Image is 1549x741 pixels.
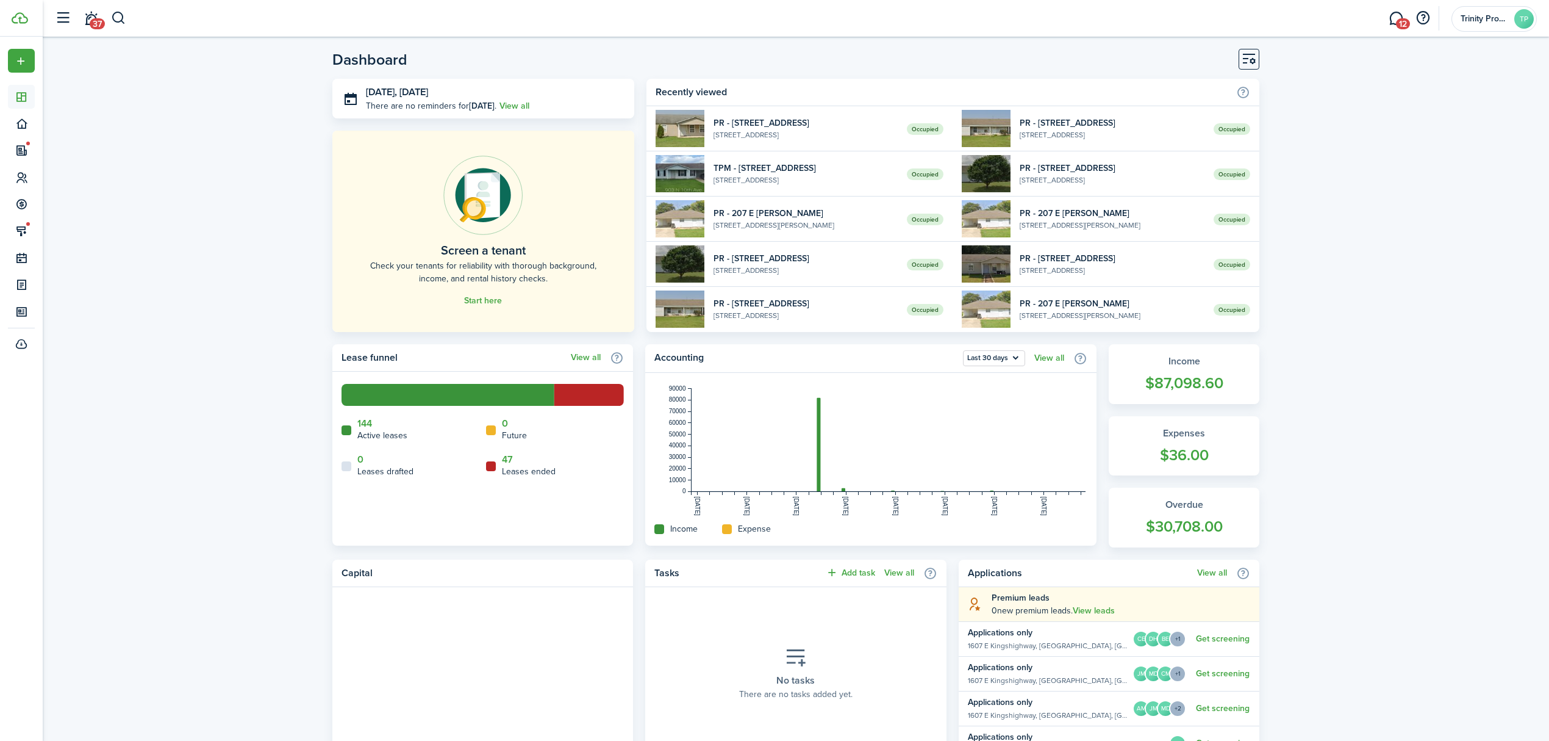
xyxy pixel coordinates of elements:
explanation-title: Premium leads [992,591,1250,604]
span: Occupied [907,304,943,316]
header-page-title: Dashboard [332,52,407,67]
home-widget-title: Tasks [654,566,819,580]
button: Open sidebar [51,7,74,30]
widget-list-item-description: 1607 E Kingshighway, [GEOGRAPHIC_DATA], [GEOGRAPHIC_DATA], 72450, [GEOGRAPHIC_DATA] [968,640,1128,651]
widget-list-item-description: [STREET_ADDRESS] [1020,265,1204,276]
menu-trigger: +1 [1169,631,1186,648]
widget-stats-title: Expenses [1121,426,1247,441]
img: 1 [656,200,704,237]
home-widget-title: Lease funnel [342,350,565,365]
span: Trinity Property Management [1461,15,1509,23]
a: Income$87,098.60 [1109,344,1259,404]
widget-list-item-title: PR - [STREET_ADDRESS] [1020,117,1204,129]
span: 12 [1396,18,1410,29]
img: Online payments [443,156,523,235]
tspan: [DATE] [743,496,750,516]
a: Expenses$36.00 [1109,416,1259,476]
widget-list-item-title: PR - [STREET_ADDRESS] [1020,162,1204,175]
button: Search [111,8,126,29]
avatar-text: DH [1146,632,1161,646]
button: Open menu [963,350,1025,366]
tspan: 70000 [669,408,686,414]
tspan: 90000 [669,385,686,392]
a: 0 [357,454,363,465]
placeholder-title: No tasks [776,673,815,688]
tspan: [DATE] [892,496,899,516]
avatar-text: JM [1134,667,1148,681]
span: Occupied [907,168,943,180]
a: Start here [464,296,502,306]
a: View leads [1073,606,1115,616]
tspan: 20000 [669,465,686,472]
a: View all [499,99,529,112]
a: Messaging [1384,3,1408,34]
img: TenantCloud [12,12,28,24]
a: Get screening [1196,704,1250,714]
tspan: 0 [682,488,686,494]
tspan: [DATE] [694,496,701,516]
img: 1 [962,200,1011,237]
h3: [DATE], [DATE] [366,85,625,100]
avatar-text: BE [1158,632,1173,646]
avatar-text: MD [1158,701,1173,716]
img: 1 [962,291,1011,328]
a: 47 [502,454,513,465]
tspan: 80000 [669,396,686,403]
home-widget-title: Leases ended [502,465,556,478]
widget-list-item-description: [STREET_ADDRESS] [1020,129,1204,140]
widget-list-item-title: Applications only [968,626,1128,639]
widget-stats-count: $30,708.00 [1121,515,1247,538]
button: Customise [1239,49,1259,70]
tspan: 40000 [669,442,686,449]
span: Occupied [1214,304,1250,316]
home-widget-title: Future [502,429,527,442]
widget-list-item-description: 1607 E Kingshighway, [GEOGRAPHIC_DATA], [GEOGRAPHIC_DATA], 72450, [GEOGRAPHIC_DATA] [968,675,1128,686]
span: Occupied [1214,259,1250,270]
avatar-text: JM [1146,701,1161,716]
widget-list-item-description: [STREET_ADDRESS] [714,265,898,276]
widget-list-item-description: [STREET_ADDRESS][PERSON_NAME] [714,220,898,231]
a: View all [571,353,601,363]
a: Get screening [1196,669,1250,679]
tspan: [DATE] [793,496,800,516]
img: 1 [656,110,704,147]
widget-list-item-title: PR - 207 E [PERSON_NAME] [1020,207,1204,220]
home-widget-title: Recently viewed [656,85,1230,99]
widget-list-item-description: [STREET_ADDRESS][PERSON_NAME] [1020,220,1204,231]
widget-stats-title: Overdue [1121,497,1247,512]
avatar-text: AM [1134,701,1148,716]
widget-stats-title: Income [1121,354,1247,369]
home-widget-title: Capital [342,566,618,580]
widget-list-item-description: [STREET_ADDRESS] [714,175,898,186]
a: View all [884,568,914,578]
home-placeholder-description: Check your tenants for reliability with thorough background, income, and rental history checks. [360,259,607,285]
b: [DATE] [469,99,495,112]
a: View all [1034,353,1064,363]
tspan: [DATE] [843,496,850,516]
img: 1 [656,245,704,283]
home-widget-title: Applications [968,566,1191,580]
widget-stats-count: $36.00 [1121,444,1247,467]
tspan: [DATE] [942,496,948,516]
span: Occupied [1214,214,1250,225]
a: Notifications [79,3,102,34]
menu-trigger: +2 [1169,700,1186,717]
widget-stats-count: $87,098.60 [1121,372,1247,395]
a: Overdue$30,708.00 [1109,488,1259,548]
span: Occupied [907,214,943,225]
span: Occupied [1214,123,1250,135]
widget-list-item-title: PR - 207 E [PERSON_NAME] [714,207,898,220]
a: 144 [357,418,372,429]
span: Occupied [907,259,943,270]
widget-list-item-title: PR - [STREET_ADDRESS] [714,117,898,129]
widget-list-item-title: TPM - [STREET_ADDRESS] [714,162,898,175]
button: Add task [826,566,875,580]
img: 1 [962,155,1011,192]
home-widget-title: Leases drafted [357,465,413,478]
button: Open resource center [1412,8,1433,29]
button: Last 30 days [963,350,1025,366]
tspan: [DATE] [991,496,998,516]
img: 1 [962,110,1011,147]
widget-list-item-title: PR - [STREET_ADDRESS] [714,252,898,265]
widget-list-item-description: 1607 E Kingshighway, [GEOGRAPHIC_DATA], [GEOGRAPHIC_DATA], 72450, [GEOGRAPHIC_DATA] [968,710,1128,721]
